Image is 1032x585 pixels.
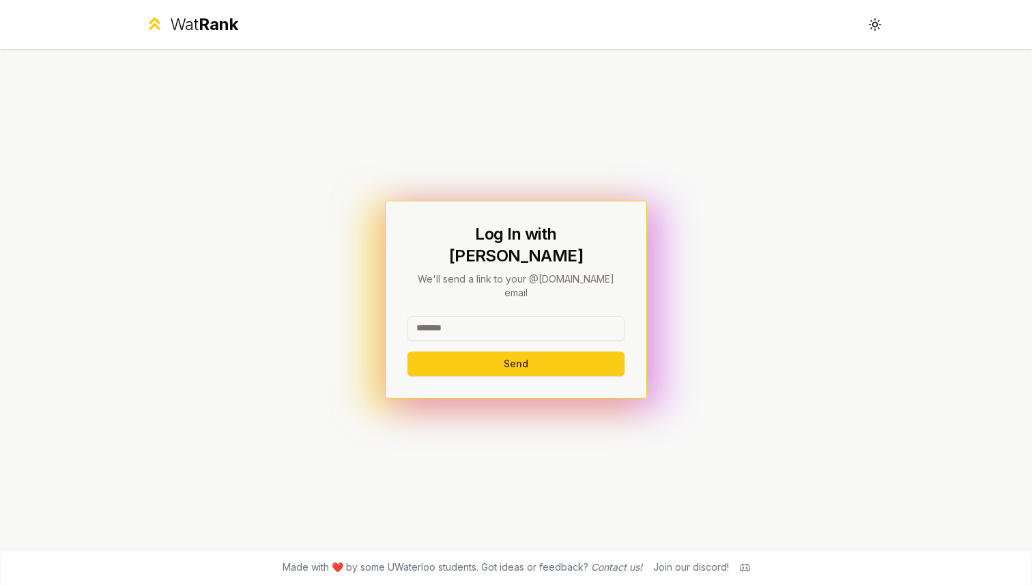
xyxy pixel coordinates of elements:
span: Rank [199,14,238,34]
button: Send [407,352,625,376]
div: Join our discord! [653,560,729,574]
a: Contact us! [591,561,642,573]
a: WatRank [145,14,238,35]
div: Wat [170,14,238,35]
h1: Log In with [PERSON_NAME] [407,223,625,267]
p: We'll send a link to your @[DOMAIN_NAME] email [407,272,625,300]
span: Made with ❤️ by some UWaterloo students. Got ideas or feedback? [283,560,642,574]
